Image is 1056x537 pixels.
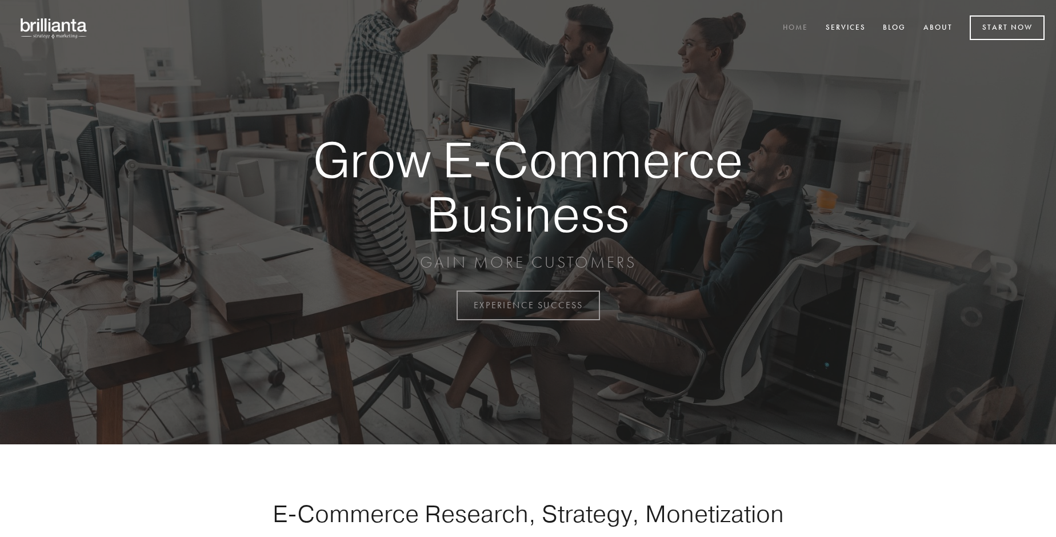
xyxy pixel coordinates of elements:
p: GAIN MORE CUSTOMERS [273,252,783,273]
img: brillianta - research, strategy, marketing [11,11,97,45]
a: Blog [875,19,913,38]
a: About [916,19,960,38]
strong: Grow E-Commerce Business [273,133,783,241]
h1: E-Commerce Research, Strategy, Monetization [237,499,819,528]
a: Start Now [970,15,1045,40]
a: EXPERIENCE SUCCESS [457,291,600,320]
a: Services [818,19,873,38]
a: Home [775,19,815,38]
